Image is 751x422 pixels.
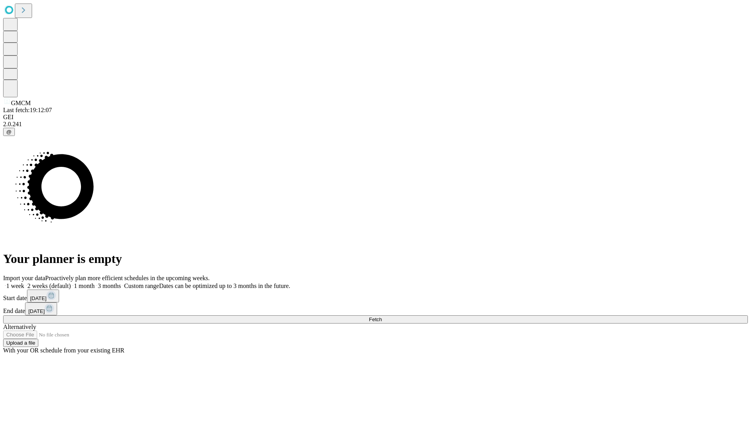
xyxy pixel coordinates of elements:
[3,315,748,324] button: Fetch
[3,128,15,136] button: @
[27,283,71,289] span: 2 weeks (default)
[11,100,31,106] span: GMCM
[3,290,748,302] div: Start date
[3,275,45,281] span: Import your data
[3,339,38,347] button: Upload a file
[3,107,52,113] span: Last fetch: 19:12:07
[27,290,59,302] button: [DATE]
[3,324,36,330] span: Alternatively
[3,302,748,315] div: End date
[25,302,57,315] button: [DATE]
[6,129,12,135] span: @
[45,275,210,281] span: Proactively plan more efficient schedules in the upcoming weeks.
[6,283,24,289] span: 1 week
[3,252,748,266] h1: Your planner is empty
[3,347,124,354] span: With your OR schedule from your existing EHR
[74,283,95,289] span: 1 month
[369,316,382,322] span: Fetch
[159,283,290,289] span: Dates can be optimized up to 3 months in the future.
[30,295,47,301] span: [DATE]
[98,283,121,289] span: 3 months
[28,308,45,314] span: [DATE]
[124,283,159,289] span: Custom range
[3,114,748,121] div: GEI
[3,121,748,128] div: 2.0.241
